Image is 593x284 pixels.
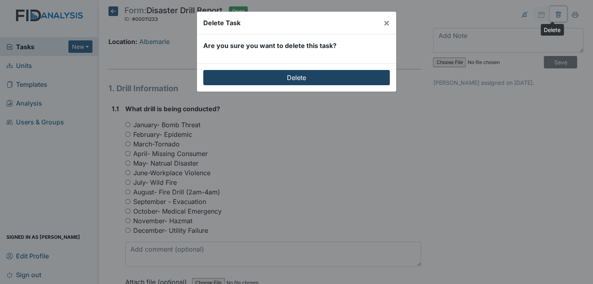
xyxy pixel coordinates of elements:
[203,18,240,28] div: Delete Task
[203,42,337,50] strong: Are you sure you want to delete this task?
[383,17,390,28] span: ×
[541,24,564,36] div: Delete
[377,12,396,34] button: Close
[203,70,390,85] input: Delete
